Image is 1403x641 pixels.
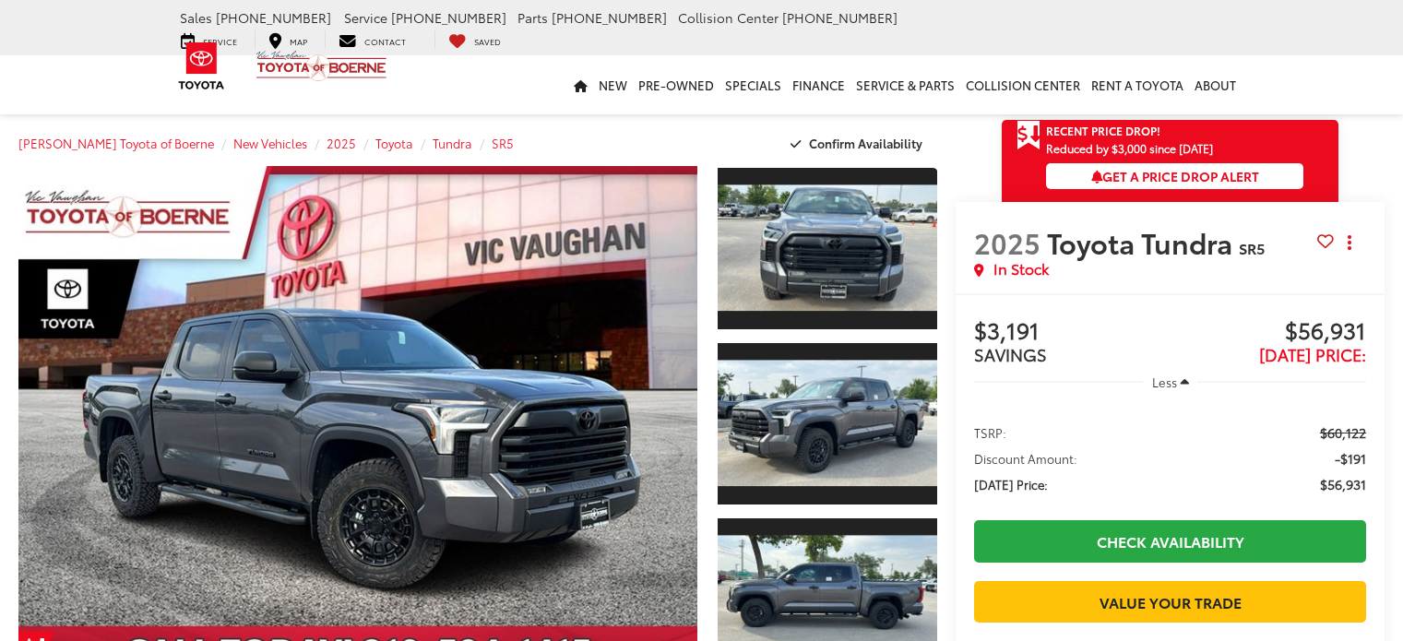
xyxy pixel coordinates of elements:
[718,166,937,331] a: Expand Photo 1
[1143,365,1198,398] button: Less
[974,581,1366,623] a: Value Your Trade
[1046,123,1160,138] span: Recent Price Drop!
[678,8,779,27] span: Collision Center
[1152,374,1177,390] span: Less
[568,55,593,114] a: Home
[809,135,922,151] span: Confirm Availability
[719,55,787,114] a: Specials
[974,342,1047,366] span: SAVINGS
[993,258,1049,279] span: In Stock
[782,8,898,27] span: [PHONE_NUMBER]
[552,8,667,27] span: [PHONE_NUMBER]
[18,135,214,151] a: [PERSON_NAME] Toyota of Boerne
[517,8,548,27] span: Parts
[434,30,515,49] a: My Saved Vehicles
[375,135,413,151] a: Toyota
[433,135,472,151] a: Tundra
[492,135,514,151] a: SR5
[391,8,506,27] span: [PHONE_NUMBER]
[474,35,501,47] span: Saved
[1086,55,1189,114] a: Rent a Toyota
[1091,167,1259,185] span: Get a Price Drop Alert
[167,36,236,96] img: Toyota
[1047,222,1239,262] span: Toyota Tundra
[1002,120,1338,142] a: Get Price Drop Alert Recent Price Drop!
[256,50,387,82] img: Vic Vaughan Toyota of Boerne
[787,55,850,114] a: Finance
[233,135,307,151] a: New Vehicles
[167,30,251,49] a: Service
[715,361,939,487] img: 2025 Toyota Tundra SR5
[974,423,1006,442] span: TSRP:
[344,8,387,27] span: Service
[715,185,939,312] img: 2025 Toyota Tundra SR5
[960,55,1086,114] a: Collision Center
[974,520,1366,562] a: Check Availability
[633,55,719,114] a: Pre-Owned
[1320,423,1366,442] span: $60,122
[1046,142,1303,154] span: Reduced by $3,000 since [DATE]
[255,30,321,49] a: Map
[325,30,420,49] a: Contact
[216,8,331,27] span: [PHONE_NUMBER]
[1189,55,1242,114] a: About
[593,55,633,114] a: New
[1259,342,1366,366] span: [DATE] Price:
[1334,226,1366,258] button: Actions
[974,449,1077,468] span: Discount Amount:
[1017,120,1040,151] span: Get Price Drop Alert
[1335,449,1366,468] span: -$191
[974,318,1170,346] span: $3,191
[1239,237,1265,258] span: SR5
[718,341,937,506] a: Expand Photo 2
[180,8,212,27] span: Sales
[850,55,960,114] a: Service & Parts: Opens in a new tab
[1171,318,1366,346] span: $56,931
[780,127,938,160] button: Confirm Availability
[327,135,356,151] a: 2025
[1320,475,1366,493] span: $56,931
[1348,235,1351,250] span: dropdown dots
[974,475,1048,493] span: [DATE] Price:
[974,222,1040,262] span: 2025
